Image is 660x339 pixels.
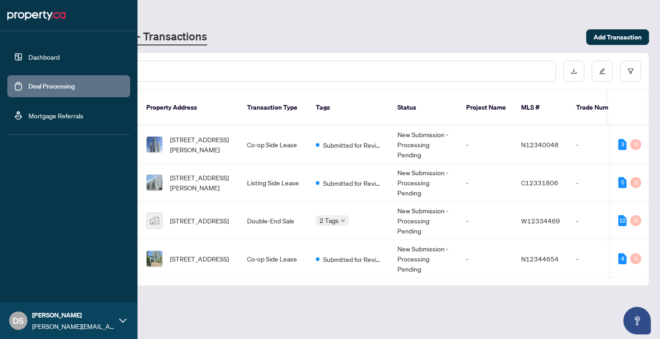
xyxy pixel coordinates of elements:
[13,314,24,327] span: DS
[459,240,514,278] td: -
[240,240,308,278] td: Co-op Side Lease
[630,139,641,150] div: 0
[240,164,308,202] td: Listing Side Lease
[240,126,308,164] td: Co-op Side Lease
[170,254,229,264] span: [STREET_ADDRESS]
[341,218,345,223] span: down
[459,126,514,164] td: -
[592,61,613,82] button: edit
[569,126,633,164] td: -
[147,175,162,190] img: thumbnail-img
[514,90,569,126] th: MLS #
[147,213,162,228] img: thumbnail-img
[308,90,390,126] th: Tags
[32,310,115,320] span: [PERSON_NAME]
[7,8,66,23] img: logo
[323,178,383,188] span: Submitted for Review
[618,177,627,188] div: 5
[319,215,339,226] span: 2 Tags
[28,111,83,120] a: Mortgage Referrals
[563,61,584,82] button: download
[147,251,162,267] img: thumbnail-img
[623,307,651,334] button: Open asap
[323,254,383,264] span: Submitted for Review
[521,217,560,225] span: W12334469
[521,140,559,149] span: N12340048
[390,164,459,202] td: New Submission - Processing Pending
[594,30,642,44] span: Add Transaction
[521,178,558,187] span: C12331806
[586,29,649,45] button: Add Transaction
[459,90,514,126] th: Project Name
[569,240,633,278] td: -
[390,202,459,240] td: New Submission - Processing Pending
[170,172,232,193] span: [STREET_ADDRESS][PERSON_NAME]
[170,134,232,155] span: [STREET_ADDRESS][PERSON_NAME]
[28,82,75,90] a: Deal Processing
[139,90,240,126] th: Property Address
[618,215,627,226] div: 12
[569,90,633,126] th: Trade Number
[569,202,633,240] td: -
[390,90,459,126] th: Status
[620,61,641,82] button: filter
[599,68,605,74] span: edit
[147,137,162,152] img: thumbnail-img
[170,216,229,226] span: [STREET_ADDRESS]
[618,139,627,150] div: 3
[32,321,115,331] span: [PERSON_NAME][EMAIL_ADDRESS][DOMAIN_NAME]
[521,255,559,263] span: N12344654
[323,140,383,150] span: Submitted for Review
[240,202,308,240] td: Double-End Sale
[390,126,459,164] td: New Submission - Processing Pending
[569,164,633,202] td: -
[459,164,514,202] td: -
[459,202,514,240] td: -
[240,90,308,126] th: Transaction Type
[630,177,641,188] div: 0
[571,68,577,74] span: download
[618,253,627,264] div: 4
[627,68,634,74] span: filter
[28,53,60,61] a: Dashboard
[390,240,459,278] td: New Submission - Processing Pending
[630,253,641,264] div: 0
[630,215,641,226] div: 0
